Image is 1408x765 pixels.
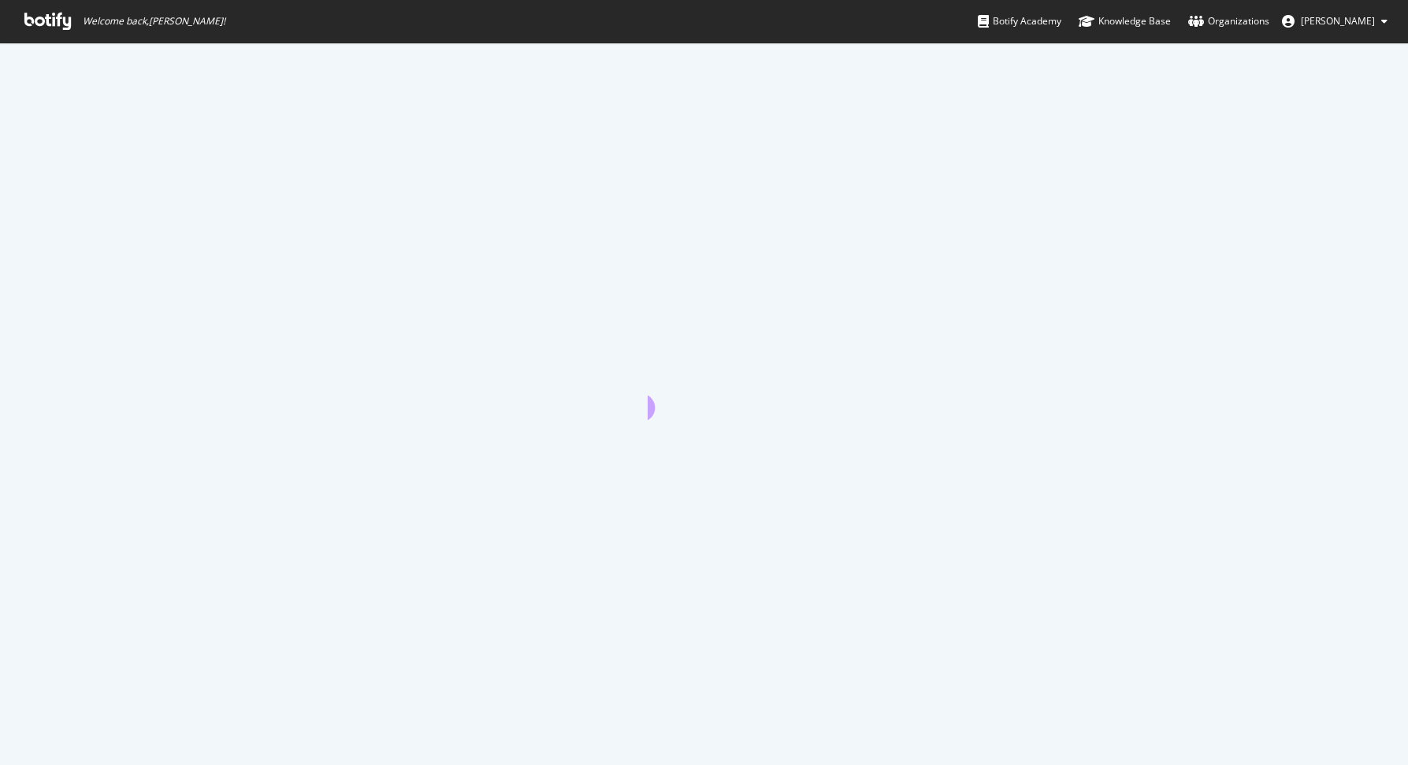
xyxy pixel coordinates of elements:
span: Welcome back, [PERSON_NAME] ! [83,15,225,28]
button: [PERSON_NAME] [1269,9,1400,34]
span: Karla Moreno [1301,14,1375,28]
div: Botify Academy [978,13,1061,29]
div: Knowledge Base [1079,13,1171,29]
div: Organizations [1188,13,1269,29]
div: animation [648,363,761,420]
